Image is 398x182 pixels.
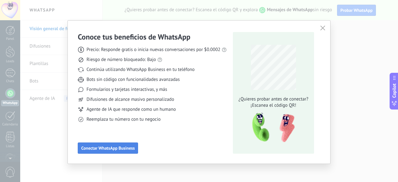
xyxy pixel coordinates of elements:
button: Conectar WhatsApp Business [78,142,138,154]
h3: Conoce tus beneficios de WhatsApp [78,32,190,42]
span: Copilot [391,83,397,98]
span: Continúa utilizando WhatsApp Business en tu teléfono [86,67,194,73]
span: Riesgo de número bloqueado: Bajo [86,57,156,63]
span: ¿Quieres probar antes de conectar? [237,96,310,102]
span: ¡Escanea el código QR! [237,102,310,109]
span: Precio: Responde gratis o inicia nuevas conversaciones por $0.0002 [86,47,220,53]
span: Difusiones de alcance masivo personalizado [86,96,174,103]
span: Bots sin código con funcionalidades avanzadas [86,77,180,83]
span: Formularios y tarjetas interactivas, y más [86,86,167,93]
span: Reemplaza tu número con tu negocio [86,116,160,123]
span: Conectar WhatsApp Business [81,146,135,150]
img: qr-pic-1x.png [247,111,296,144]
span: Agente de IA que responde como un humano [86,106,176,113]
